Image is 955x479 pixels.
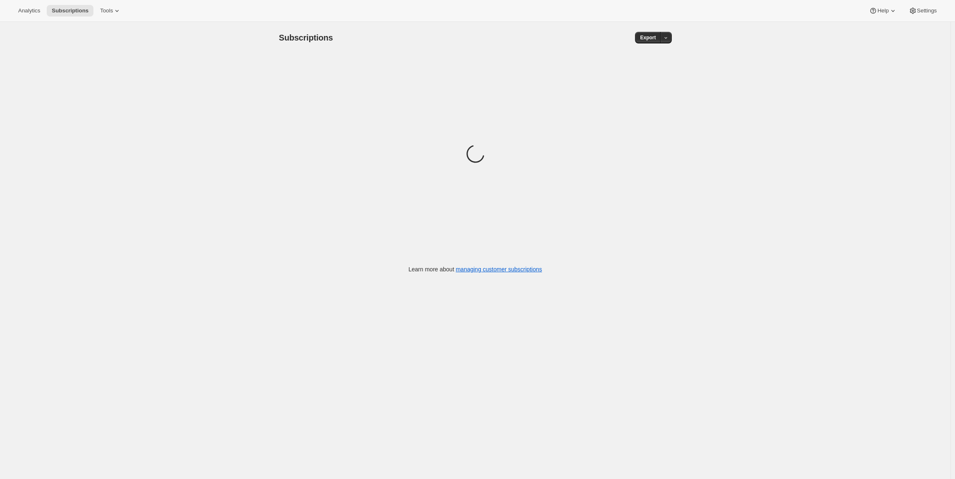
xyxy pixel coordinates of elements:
span: Export [640,34,656,41]
span: Help [877,7,888,14]
button: Subscriptions [47,5,93,17]
button: Tools [95,5,126,17]
button: Analytics [13,5,45,17]
span: Analytics [18,7,40,14]
button: Settings [904,5,942,17]
p: Learn more about [408,265,542,273]
button: Export [635,32,661,43]
span: Settings [917,7,937,14]
span: Tools [100,7,113,14]
button: Help [864,5,902,17]
span: Subscriptions [52,7,88,14]
a: managing customer subscriptions [456,266,542,273]
span: Subscriptions [279,33,333,42]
